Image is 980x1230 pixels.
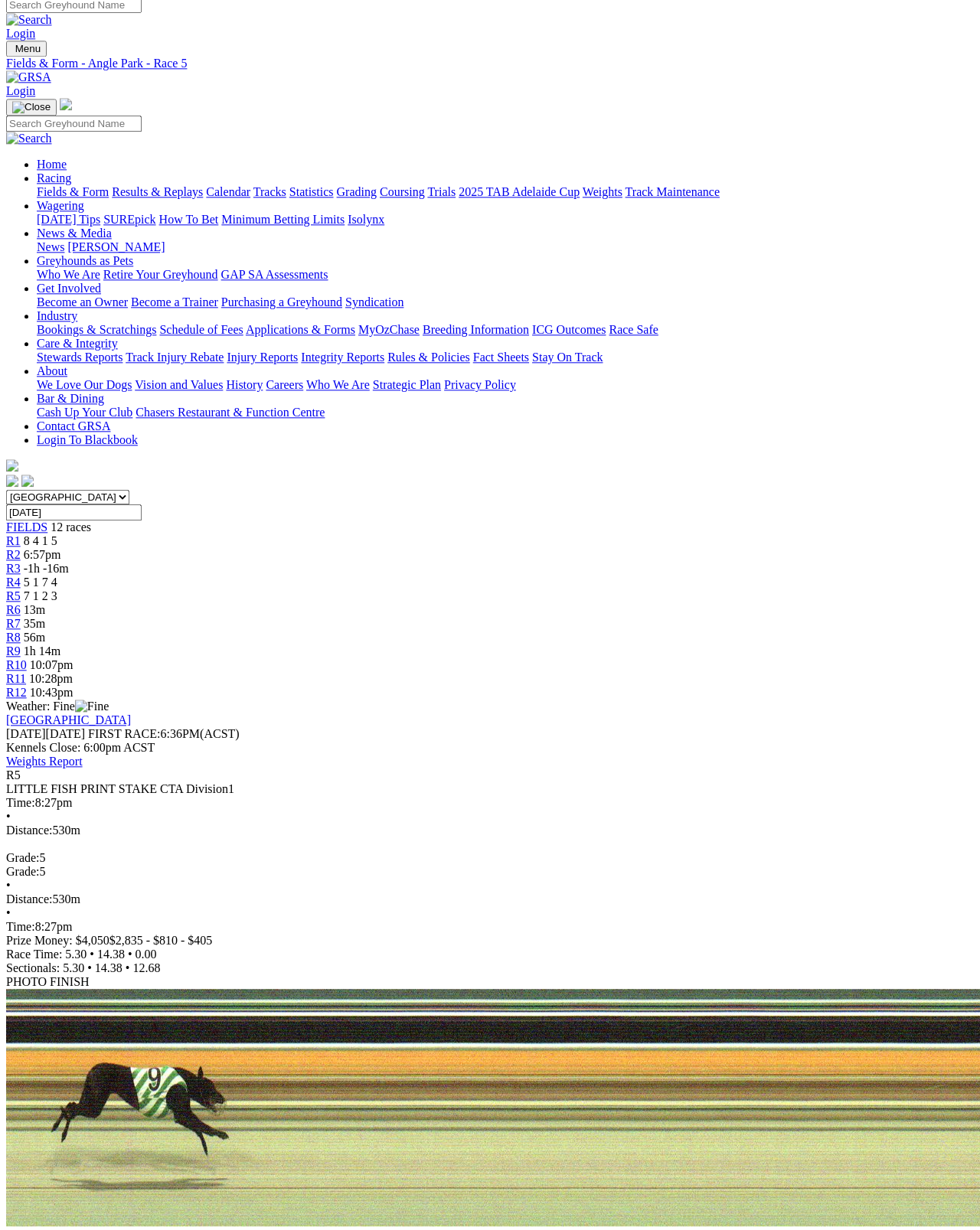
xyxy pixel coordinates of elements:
[6,783,974,797] div: LITTLE FISH PRINT STAKE CTA Division1
[373,379,441,392] a: Strategic Plan
[37,434,138,447] a: Login To Blackbook
[6,824,974,838] div: 530m
[227,351,298,364] a: Injury Reports
[6,673,26,686] a: R11
[15,44,41,55] span: Menu
[6,907,11,920] span: •
[135,379,223,392] a: Vision and Values
[6,728,85,741] span: [DATE]
[6,866,40,879] span: Grade:
[289,186,334,199] a: Statistics
[6,100,57,116] button: Toggle navigation
[51,521,91,534] span: 12 races
[6,14,52,28] img: Search
[306,379,370,392] a: Who We Are
[88,728,160,741] span: FIRST RACE:
[75,700,109,714] img: Fine
[6,604,21,617] a: R6
[6,962,60,975] span: Sectionals:
[131,296,218,309] a: Become a Trainer
[37,227,112,240] a: News & Media
[37,296,974,310] div: Get Involved
[6,576,21,589] a: R4
[609,324,658,337] a: Race Safe
[206,186,250,199] a: Calendar
[60,99,72,111] img: logo-grsa-white.png
[6,935,974,948] div: Prize Money: $4,050
[6,590,21,603] a: R5
[6,755,83,768] a: Weights Report
[6,57,974,71] div: Fields & Form - Angle Park - Race 5
[24,618,45,631] span: 35m
[112,186,203,199] a: Results & Replays
[301,351,384,364] a: Integrity Reports
[159,214,219,227] a: How To Bet
[6,852,974,866] div: 5
[6,521,47,534] span: FIELDS
[24,645,60,658] span: 1h 14m
[6,535,21,548] a: R1
[37,393,104,406] a: Bar & Dining
[6,28,35,41] a: Login
[136,406,325,419] a: Chasers Restaurant & Function Centre
[6,700,109,713] span: Weather: Fine
[6,921,974,935] div: 8:27pm
[6,948,62,961] span: Race Time:
[37,351,974,365] div: Care & Integrity
[88,728,240,741] span: 6:36PM(ACST)
[65,948,87,961] span: 5.30
[24,549,61,562] span: 6:57pm
[126,962,130,975] span: •
[6,41,47,57] button: Toggle navigation
[37,214,974,227] div: Wagering
[37,338,118,351] a: Care & Integrity
[532,351,603,364] a: Stay On Track
[6,460,18,472] img: logo-grsa-white.png
[473,351,529,364] a: Fact Sheets
[24,604,45,617] span: 13m
[6,631,21,644] a: R8
[221,296,342,309] a: Purchasing a Greyhound
[37,324,974,338] div: Industry
[103,214,155,227] a: SUREpick
[6,893,974,907] div: 530m
[37,420,110,433] a: Contact GRSA
[6,71,51,85] img: GRSA
[337,186,377,199] a: Grading
[126,351,224,364] a: Track Injury Rebate
[21,475,34,488] img: twitter.svg
[37,406,132,419] a: Cash Up Your Club
[6,893,52,906] span: Distance:
[6,563,21,576] a: R3
[24,631,45,644] span: 56m
[6,645,21,658] a: R9
[95,962,122,975] span: 14.38
[6,921,35,934] span: Time:
[63,962,84,975] span: 5.30
[24,590,57,603] span: 7 1 2 3
[6,505,142,521] input: Select date
[6,769,21,782] span: R5
[266,379,303,392] a: Careers
[128,948,132,961] span: •
[459,186,580,199] a: 2025 TAB Adelaide Cup
[6,618,21,631] span: R7
[37,365,67,378] a: About
[6,797,35,810] span: Time:
[37,241,64,254] a: News
[37,186,974,200] div: Racing
[103,269,218,282] a: Retire Your Greyhound
[6,659,27,672] a: R10
[6,687,27,700] a: R12
[444,379,516,392] a: Privacy Policy
[37,296,128,309] a: Become an Owner
[6,85,35,98] a: Login
[37,200,84,213] a: Wagering
[583,186,622,199] a: Weights
[348,214,384,227] a: Isolynx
